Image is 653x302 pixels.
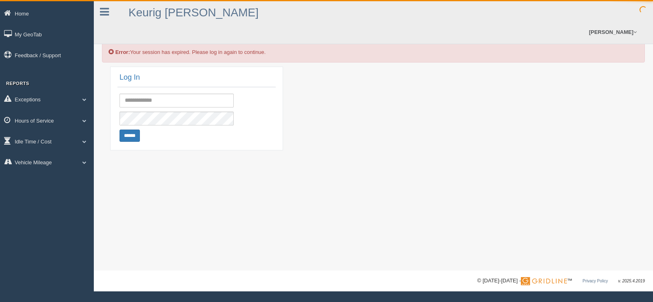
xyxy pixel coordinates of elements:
div: © [DATE]-[DATE] - ™ [477,277,645,285]
h2: Log In [120,74,140,82]
a: Privacy Policy [582,279,608,283]
b: Error: [115,49,130,55]
img: Gridline [521,277,567,285]
span: v. 2025.4.2019 [618,279,645,283]
a: Keurig [PERSON_NAME] [128,6,259,19]
div: Your session has expired. Please log in again to continue. [102,27,645,63]
a: [PERSON_NAME] [585,20,641,44]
